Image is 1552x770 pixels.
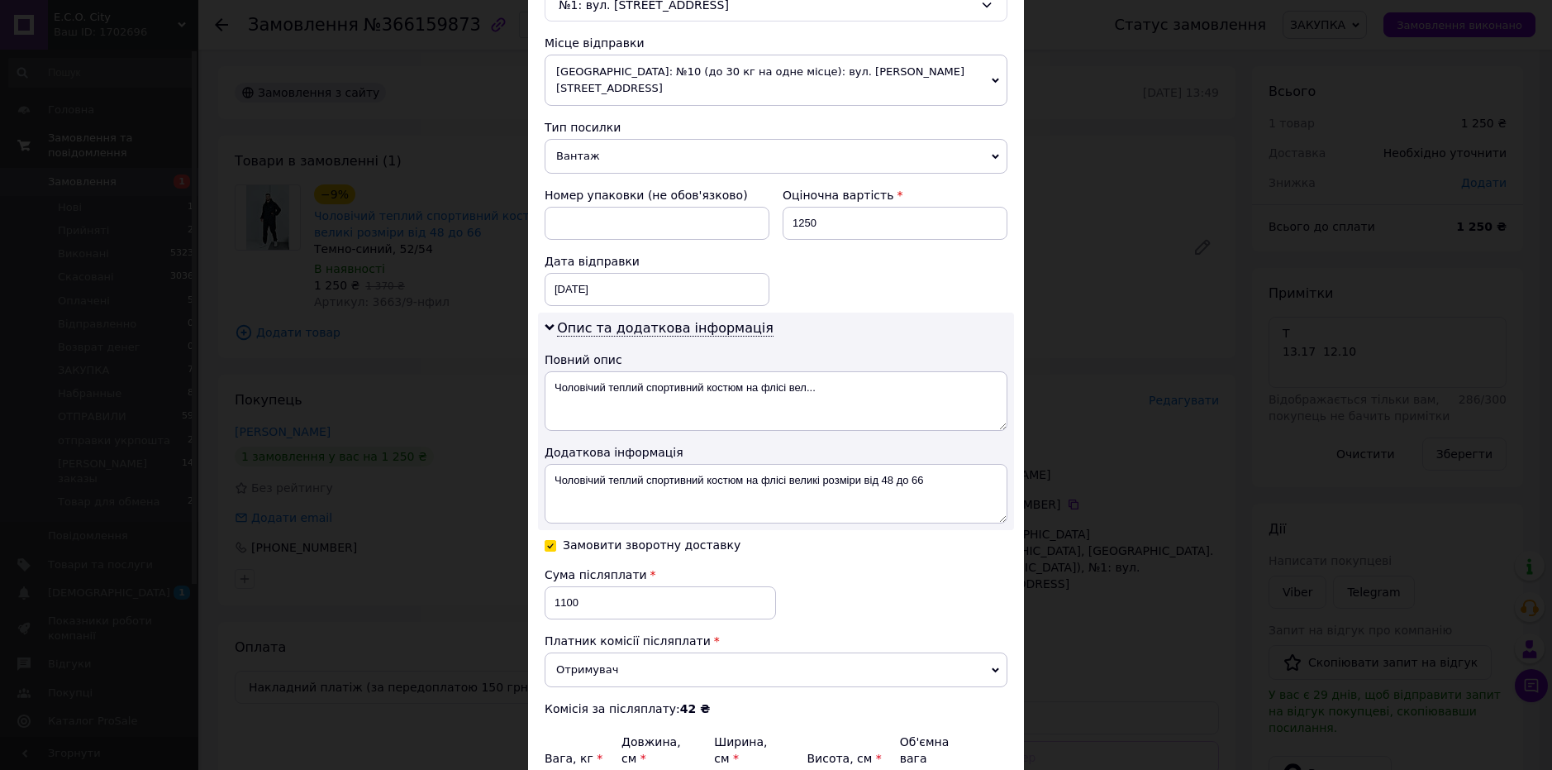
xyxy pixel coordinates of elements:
textarea: Чоловічий теплий спортивний костюм на флісі великі розміри від 48 до 66 [545,464,1007,524]
span: Опис та додаткова інформація [557,320,774,337]
div: Номер упаковки (не обов'язково) [545,187,769,203]
div: Дата відправки [545,253,769,270]
span: Місце відправки [545,36,645,50]
b: 42 ₴ [680,702,710,715]
label: Довжина, см [621,735,681,765]
textarea: Чоловічий теплий спортивний костюм на флісі вел... [545,371,1007,431]
label: Висота, см [807,752,881,765]
span: Отримувач [545,653,1007,687]
span: Платник комісії післяплати [545,634,711,648]
div: Замовити зворотну доставку [563,538,740,552]
span: Сума післяплати [545,568,647,581]
div: Додаткова інформація [545,444,1007,461]
label: Ширина, см [714,735,767,765]
span: [GEOGRAPHIC_DATA]: №10 (до 30 кг на одне місце): вул. [PERSON_NAME][STREET_ADDRESS] [545,55,1007,106]
span: Тип посилки [545,121,621,134]
div: Комісія за післяплату: [545,701,1007,717]
div: Об'ємна вага [900,734,979,767]
div: Оціночна вартість [783,187,1007,203]
div: Повний опис [545,352,1007,368]
span: Вантаж [545,139,1007,174]
label: Вага, кг [545,752,602,765]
